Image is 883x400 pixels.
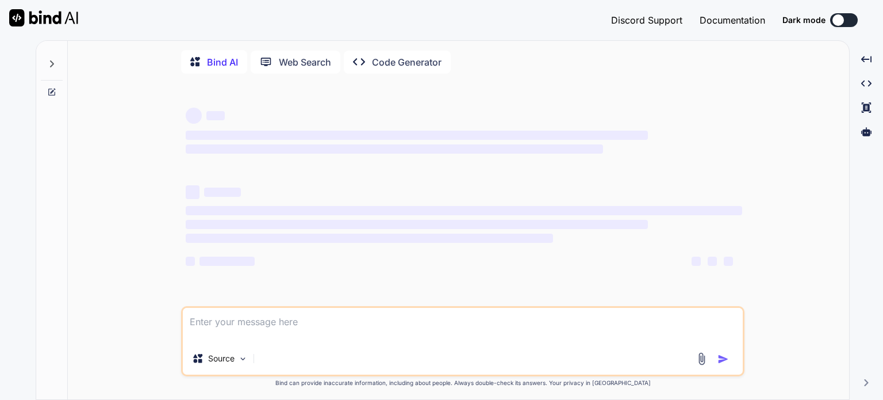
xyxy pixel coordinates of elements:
[186,220,647,229] span: ‌
[186,206,742,215] span: ‌
[372,55,441,69] p: Code Generator
[692,257,701,266] span: ‌
[181,379,744,387] p: Bind can provide inaccurate information, including about people. Always double-check its answers....
[279,55,331,69] p: Web Search
[199,257,255,266] span: ‌
[695,352,708,365] img: attachment
[204,188,241,197] span: ‌
[9,9,78,26] img: Bind AI
[782,14,826,26] span: Dark mode
[700,14,765,26] span: Documentation
[611,14,682,26] span: Discord Support
[238,354,248,364] img: Pick Models
[186,185,199,199] span: ‌
[186,234,553,243] span: ‌
[708,257,717,266] span: ‌
[208,353,235,364] p: Source
[186,131,647,140] span: ‌
[206,111,225,120] span: ‌
[186,257,195,266] span: ‌
[724,257,733,266] span: ‌
[186,108,202,124] span: ‌
[700,13,765,27] button: Documentation
[611,13,682,27] button: Discord Support
[207,55,238,69] p: Bind AI
[186,144,603,154] span: ‌
[717,353,729,365] img: icon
